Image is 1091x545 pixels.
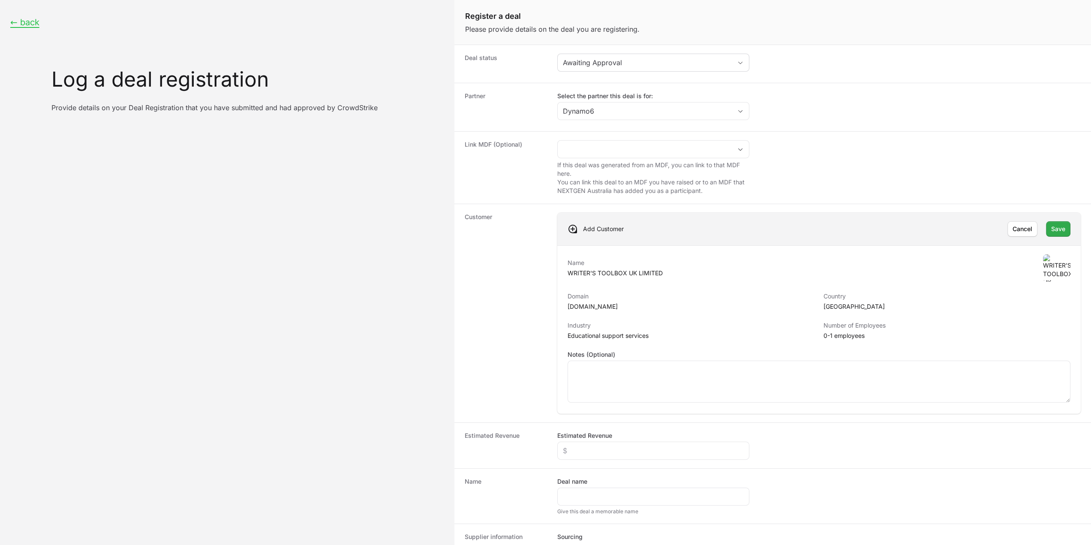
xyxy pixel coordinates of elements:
[732,102,749,120] div: Open
[51,103,436,112] p: Provide details on your Deal Registration that you have submitted and had approved by CrowdStrike
[558,54,749,71] button: Awaiting Approval
[824,292,1070,301] p: Country
[465,140,547,195] dt: Link MDF (Optional)
[563,446,744,456] input: $
[557,533,583,541] legend: Sourcing
[51,69,444,90] h1: Log a deal registration
[557,92,749,100] label: Select the partner this deal is for:
[824,302,1070,311] p: [GEOGRAPHIC_DATA]
[465,92,547,123] dt: Partner
[824,321,1070,330] p: Number of Employees
[465,54,547,74] dt: Deal status
[557,431,612,440] label: Estimated Revenue
[465,431,547,460] dt: Estimated Revenue
[557,161,749,195] p: If this deal was generated from an MDF, you can link to that MDF here. You can link this deal to ...
[732,141,749,158] div: Open
[557,508,749,515] div: Give this deal a memorable name
[568,302,814,311] p: [DOMAIN_NAME]
[1043,254,1070,282] img: WRITER'S TOOLBOX UK LIMITED
[465,24,1081,34] p: Please provide details on the deal you are registering.
[557,477,587,486] label: Deal name
[568,331,814,340] p: Educational support services
[568,321,814,330] p: Industry
[568,269,663,277] p: WRITER'S TOOLBOX UK LIMITED
[465,477,547,515] dt: Name
[1046,221,1070,237] button: Save
[568,292,814,301] p: Domain
[563,57,732,68] div: Awaiting Approval
[1013,224,1032,234] span: Cancel
[1007,221,1037,237] button: Cancel
[824,331,1070,340] p: 0-1 employees
[583,225,624,233] p: Add Customer
[1051,224,1065,234] span: Save
[568,350,1070,359] label: Notes (Optional)
[465,10,1081,22] h1: Register a deal
[465,213,547,414] dt: Customer
[568,259,663,267] p: Name
[10,17,39,28] button: ← back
